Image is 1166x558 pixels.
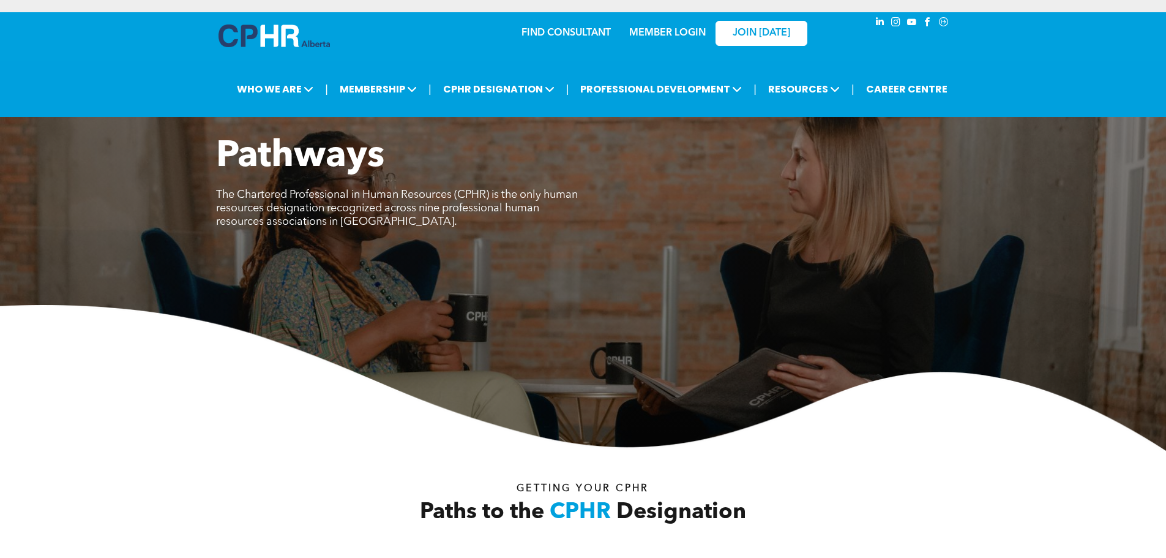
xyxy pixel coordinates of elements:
[862,78,951,100] a: CAREER CENTRE
[517,484,649,494] span: Getting your Cphr
[937,15,951,32] a: Social network
[219,25,330,47] img: A blue and white logo for cp alberta
[439,78,558,100] span: CPHR DESIGNATION
[851,77,854,102] li: |
[428,77,432,102] li: |
[905,15,919,32] a: youtube
[420,502,544,524] span: Paths to the
[216,189,578,227] span: The Chartered Professional in Human Resources (CPHR) is the only human resources designation reco...
[616,502,746,524] span: Designation
[764,78,843,100] span: RESOURCES
[873,15,887,32] a: linkedin
[753,77,757,102] li: |
[216,138,384,175] span: Pathways
[521,28,611,38] a: FIND CONSULTANT
[733,28,790,39] span: JOIN [DATE]
[716,21,807,46] a: JOIN [DATE]
[550,502,611,524] span: CPHR
[336,78,420,100] span: MEMBERSHIP
[325,77,328,102] li: |
[889,15,903,32] a: instagram
[921,15,935,32] a: facebook
[566,77,569,102] li: |
[233,78,317,100] span: WHO WE ARE
[629,28,706,38] a: MEMBER LOGIN
[577,78,746,100] span: PROFESSIONAL DEVELOPMENT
